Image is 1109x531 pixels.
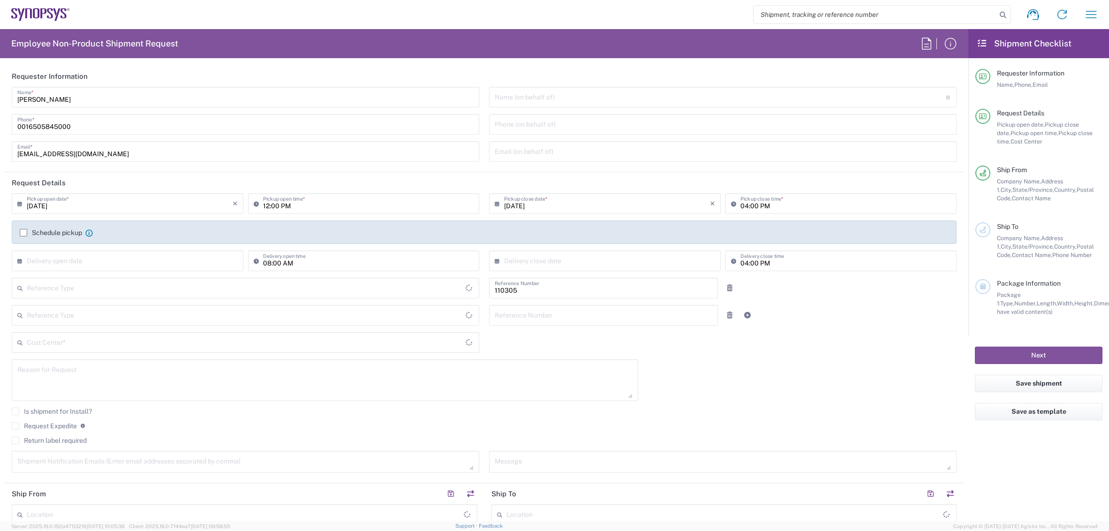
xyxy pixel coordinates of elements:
[1054,243,1077,250] span: Country,
[1001,186,1012,193] span: City,
[975,403,1102,420] button: Save as template
[12,437,87,444] label: Return label required
[479,523,503,529] a: Feedback
[997,121,1045,128] span: Pickup open date,
[233,196,238,211] i: ×
[741,309,754,322] a: Add Reference
[975,347,1102,364] button: Next
[997,280,1061,287] span: Package Information
[12,72,88,81] h2: Requester Information
[12,178,66,188] h2: Request Details
[975,375,1102,392] button: Save shipment
[491,489,516,499] h2: Ship To
[754,6,996,23] input: Shipment, tracking or reference number
[455,523,479,529] a: Support
[1033,81,1048,88] span: Email
[997,178,1041,185] span: Company Name,
[87,523,125,529] span: [DATE] 10:05:38
[1057,300,1074,307] span: Width,
[1014,81,1033,88] span: Phone,
[12,422,77,430] label: Request Expedite
[1012,251,1052,258] span: Contact Name,
[997,166,1027,174] span: Ship From
[129,523,230,529] span: Client: 2025.19.0-7f44ea7
[1054,186,1077,193] span: Country,
[11,38,178,49] h2: Employee Non-Product Shipment Request
[1011,129,1058,137] span: Pickup open time,
[1052,251,1092,258] span: Phone Number
[191,523,230,529] span: [DATE] 09:58:55
[710,196,715,211] i: ×
[977,38,1071,49] h2: Shipment Checklist
[1014,300,1037,307] span: Number,
[1011,138,1042,145] span: Cost Center
[1012,195,1051,202] span: Contact Name
[953,522,1098,531] span: Copyright © [DATE]-[DATE] Agistix Inc., All Rights Reserved
[723,281,736,295] a: Remove Reference
[723,309,736,322] a: Remove Reference
[20,229,82,236] label: Schedule pickup
[997,69,1064,77] span: Requester Information
[1012,186,1054,193] span: State/Province,
[997,109,1044,117] span: Request Details
[1012,243,1054,250] span: State/Province,
[997,235,1041,242] span: Company Name,
[12,489,46,499] h2: Ship From
[997,81,1014,88] span: Name,
[997,223,1018,230] span: Ship To
[11,523,125,529] span: Server: 2025.19.0-192a4753216
[12,408,92,415] label: Is shipment for Install?
[997,291,1021,307] span: Package 1:
[1000,300,1014,307] span: Type,
[1037,300,1057,307] span: Length,
[1001,243,1012,250] span: City,
[1074,300,1094,307] span: Height,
